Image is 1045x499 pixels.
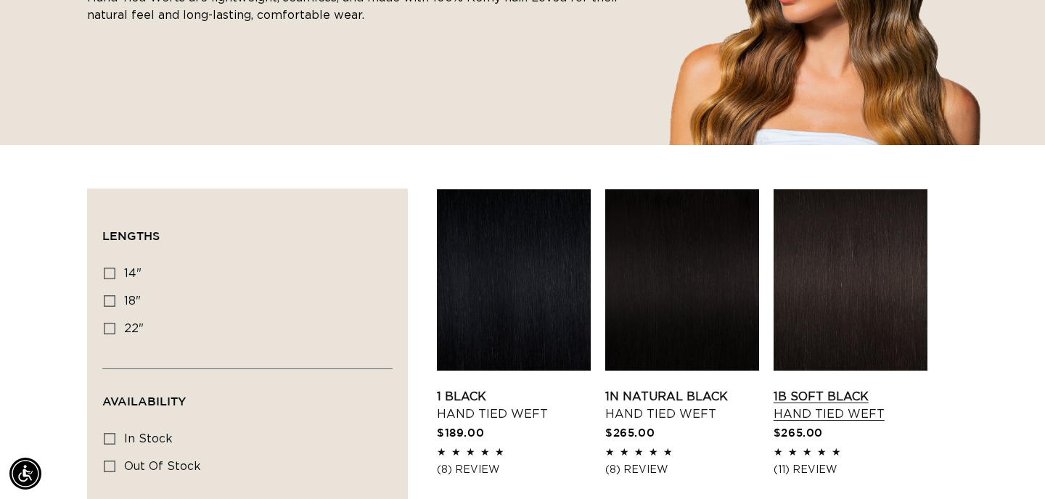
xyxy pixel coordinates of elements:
div: Accessibility Menu [9,458,41,490]
a: 1B Soft Black Hand Tied Weft [774,388,927,423]
span: Availability [102,395,186,408]
span: 14" [124,268,142,279]
span: 18" [124,295,141,307]
span: 22" [124,323,144,334]
span: Lengths [102,229,160,242]
a: 1 Black Hand Tied Weft [437,388,591,423]
a: 1N Natural Black Hand Tied Weft [605,388,759,423]
summary: Lengths (0 selected) [102,204,393,256]
span: In stock [124,433,173,445]
summary: Availability (0 selected) [102,369,393,421]
span: Out of stock [124,461,201,472]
